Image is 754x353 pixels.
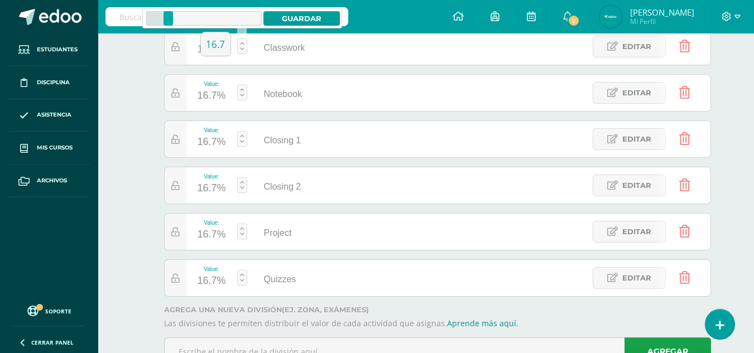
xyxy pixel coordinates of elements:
[164,306,711,314] label: Agrega una nueva división
[447,318,518,328] a: Aprende más aquí.
[37,78,70,87] span: Disciplina
[9,132,89,165] a: Mis cursos
[622,83,651,103] span: Editar
[263,11,340,26] a: Guardar
[105,7,348,26] input: Busca un usuario...
[198,272,226,290] div: 16.7%
[630,17,694,26] span: Mi Perfil
[37,176,67,185] span: Archivos
[630,7,694,18] span: [PERSON_NAME]
[264,274,296,284] span: Quizzes
[37,143,73,152] span: Mis cursos
[9,165,89,197] a: Archivos
[37,45,78,54] span: Estudiantes
[198,173,226,180] div: Value:
[264,182,301,191] span: Closing 2
[198,226,226,244] div: 16.7%
[264,136,301,145] span: Closing 1
[198,266,226,272] div: Value:
[9,99,89,132] a: Asistencia
[198,81,226,87] div: Value:
[9,66,89,99] a: Disciplina
[568,14,580,27] span: 2
[198,35,226,41] div: Value:
[622,175,651,196] span: Editar
[599,6,622,28] img: 66b3b8e78e427e90279b20fafa396c05.png
[622,36,651,57] span: Editar
[164,318,711,328] p: Las divisiones te permiten distribuir el valor de cada actividad que asignas.
[198,220,226,226] div: Value:
[264,43,305,52] span: Classwork
[622,221,651,242] span: Editar
[45,307,71,315] span: Soporte
[264,228,292,238] span: Project
[198,87,226,105] div: 16.7%
[198,41,226,59] div: 16.7%
[198,180,226,197] div: 16.7%
[282,306,369,314] strong: (ej. Zona, Exámenes)
[622,268,651,288] span: Editar
[13,303,85,318] a: Soporte
[9,33,89,66] a: Estudiantes
[31,339,74,346] span: Cerrar panel
[198,133,226,151] div: 16.7%
[622,129,651,149] span: Editar
[198,127,226,133] div: Value:
[37,110,71,119] span: Asistencia
[264,89,302,99] span: Notebook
